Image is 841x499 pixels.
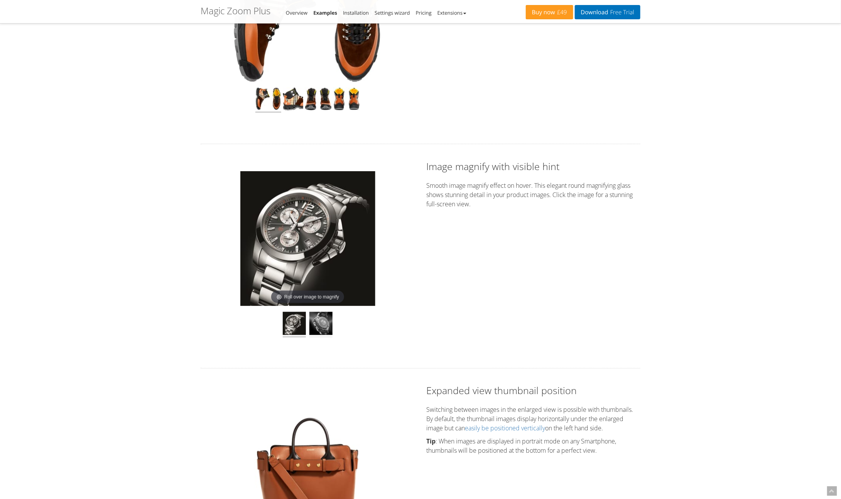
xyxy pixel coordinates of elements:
[426,384,640,398] h2: Expanded view thumbnail position
[426,160,640,173] h2: Image magnify with visible hint
[255,88,281,113] img: Magic Zoom Plus - Examples
[416,9,432,16] a: Pricing
[313,9,337,16] a: Examples
[426,437,640,455] p: : When images are displayed in portrait mode on any Smartphone, thumbnails will be positioned at ...
[305,88,332,113] img: Magic Zoom Plus - Examples
[201,6,270,16] h1: Magic Zoom Plus
[465,424,545,433] a: easily be positioned vertically
[240,171,375,306] a: Roll over image to magnify
[426,181,640,209] p: Smooth image magnify effect on hover. This elegant round magnifying glass shows stunning detail i...
[608,9,634,15] span: Free Trial
[286,9,307,16] a: Overview
[526,5,573,19] a: Buy now£49
[437,9,466,16] a: Extensions
[232,5,244,27] button: Previous
[375,9,410,16] a: Settings wizard
[555,9,567,15] span: £49
[343,9,369,16] a: Installation
[283,88,303,113] img: Magic Zoom Plus - Examples
[426,437,436,446] strong: Tip
[575,5,640,19] a: DownloadFree Trial
[426,405,640,433] p: Switching between images in the enlarged view is possible with thumbnails. By default, the thumbn...
[333,88,360,113] img: Magic Zoom Plus - Examples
